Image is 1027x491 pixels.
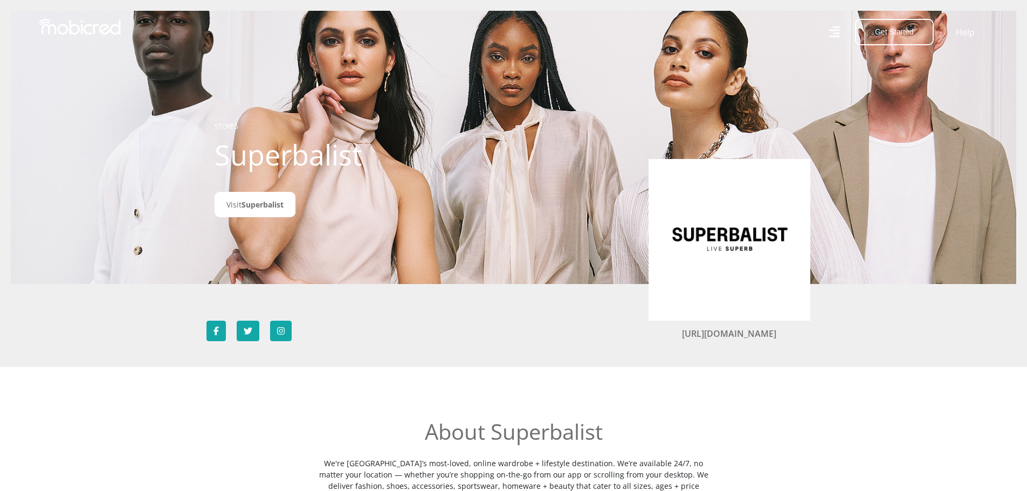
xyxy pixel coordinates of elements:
[665,175,794,305] img: Superbalist
[855,19,934,45] button: Get Started
[317,419,711,445] h2: About Superbalist
[242,199,284,210] span: Superbalist
[237,321,259,341] a: Follow Superbalist on Twitter
[955,25,975,39] a: Help
[215,122,238,131] a: STORES
[39,19,121,35] img: Mobicred
[206,321,226,341] a: Follow Superbalist on Facebook
[682,328,776,340] a: [URL][DOMAIN_NAME]
[215,192,295,217] a: VisitSuperbalist
[270,321,292,341] a: Follow Superbalist on Instagram
[215,138,454,171] h1: Superbalist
